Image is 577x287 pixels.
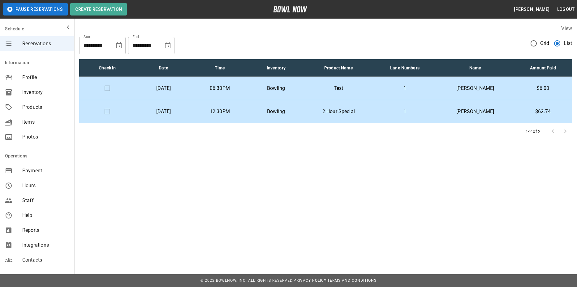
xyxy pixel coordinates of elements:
span: Reservations [22,40,69,47]
p: 06:30PM [197,85,243,92]
p: 1 [378,108,432,115]
span: Photos [22,133,69,141]
th: Date [136,59,192,77]
span: Reports [22,227,69,234]
a: Privacy Policy [294,278,326,283]
p: Bowling [253,108,299,115]
p: 1 [378,85,432,92]
th: Name [437,59,514,77]
p: $62.74 [519,108,567,115]
p: [DATE] [140,108,187,115]
span: © 2022 BowlNow, Inc. All Rights Reserved. [200,278,294,283]
span: Products [22,104,69,111]
span: Staff [22,197,69,204]
th: Lane Numbers [373,59,437,77]
img: logo [273,6,307,12]
p: Bowling [253,85,299,92]
span: Integrations [22,241,69,249]
span: Profile [22,74,69,81]
button: Pause Reservations [3,3,68,15]
span: Inventory [22,89,69,96]
th: Inventory [248,59,304,77]
button: Choose date, selected date is Aug 28, 2025 [113,39,125,52]
p: 12:30PM [197,108,243,115]
button: [PERSON_NAME] [511,4,552,15]
button: Logout [555,4,577,15]
p: Test [309,85,368,92]
p: [PERSON_NAME] [441,108,509,115]
button: Create Reservation [70,3,127,15]
span: List [564,40,572,47]
span: Hours [22,182,69,189]
p: $6.00 [519,85,567,92]
span: Items [22,118,69,126]
p: 1-2 of 2 [526,128,540,135]
p: 2 Hour Special [309,108,368,115]
p: [PERSON_NAME] [441,85,509,92]
button: Choose date, selected date is Sep 28, 2025 [161,39,174,52]
th: Amount Paid [514,59,572,77]
label: View [561,25,572,31]
th: Check In [79,59,136,77]
span: Contacts [22,256,69,264]
span: Grid [540,40,549,47]
th: Product Name [304,59,373,77]
span: Payment [22,167,69,174]
a: Terms and Conditions [327,278,377,283]
p: [DATE] [140,85,187,92]
th: Time [192,59,248,77]
span: Help [22,212,69,219]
